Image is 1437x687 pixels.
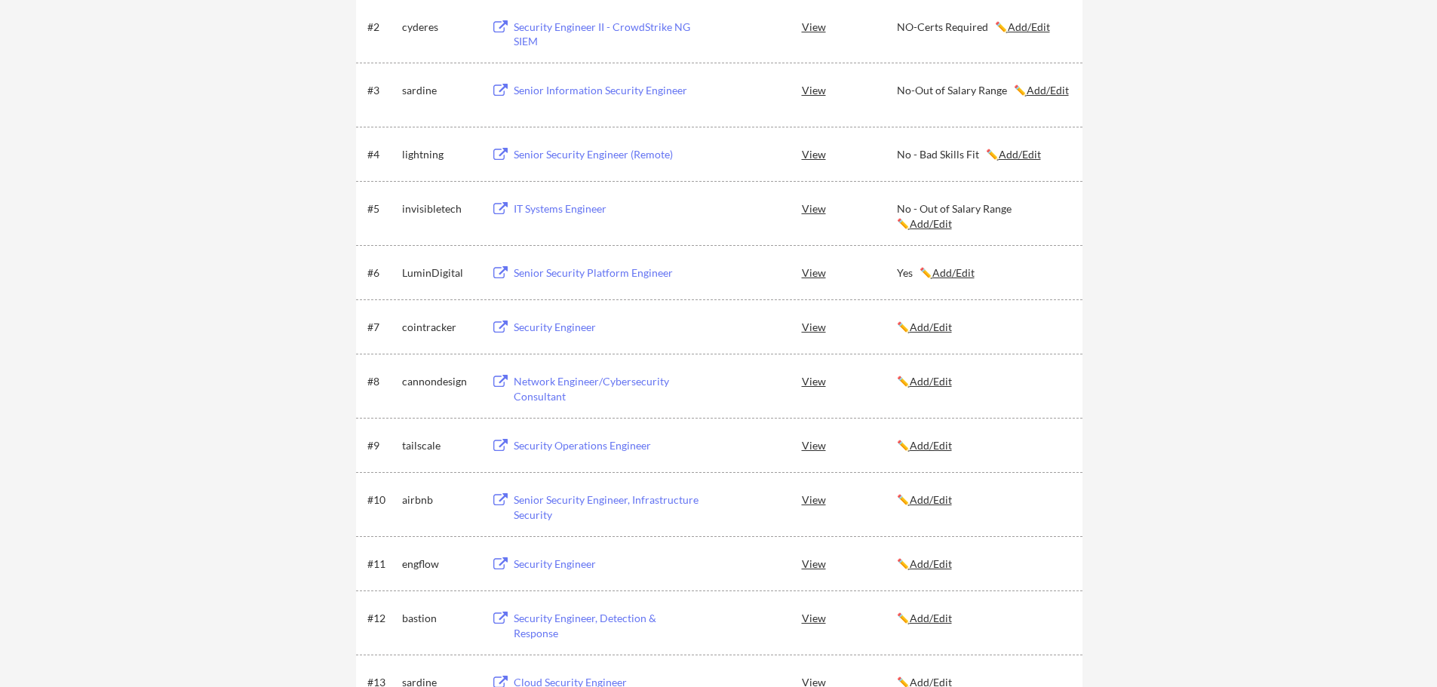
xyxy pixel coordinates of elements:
[367,201,397,216] div: #5
[367,147,397,162] div: #4
[514,201,701,216] div: IT Systems Engineer
[1008,20,1050,33] u: Add/Edit
[367,492,397,508] div: #10
[802,13,897,40] div: View
[367,374,397,389] div: #8
[402,20,477,35] div: cyderes
[402,438,477,453] div: tailscale
[802,431,897,459] div: View
[402,557,477,572] div: engflow
[802,140,897,167] div: View
[367,83,397,98] div: #3
[802,367,897,394] div: View
[402,611,477,626] div: bastion
[402,201,477,216] div: invisibletech
[402,320,477,335] div: cointracker
[514,611,701,640] div: Security Engineer, Detection & Response
[897,83,1069,98] div: No-Out of Salary Range ✏️
[802,259,897,286] div: View
[910,612,952,624] u: Add/Edit
[402,83,477,98] div: sardine
[802,486,897,513] div: View
[514,265,701,281] div: Senior Security Platform Engineer
[897,20,1069,35] div: NO-Certs Required ✏️
[910,217,952,230] u: Add/Edit
[897,438,1069,453] div: ✏️
[367,438,397,453] div: #9
[910,557,952,570] u: Add/Edit
[514,320,701,335] div: Security Engineer
[1027,84,1069,97] u: Add/Edit
[402,374,477,389] div: cannondesign
[910,320,952,333] u: Add/Edit
[897,320,1069,335] div: ✏️
[367,20,397,35] div: #2
[514,557,701,572] div: Security Engineer
[932,266,975,279] u: Add/Edit
[514,147,701,162] div: Senior Security Engineer (Remote)
[402,492,477,508] div: airbnb
[402,265,477,281] div: LuminDigital
[910,375,952,388] u: Add/Edit
[514,20,701,49] div: Security Engineer II - CrowdStrike NG SIEM
[514,492,701,522] div: Senior Security Engineer, Infrastructure Security
[897,265,1069,281] div: Yes ✏️
[910,439,952,452] u: Add/Edit
[897,557,1069,572] div: ✏️
[802,550,897,577] div: View
[802,313,897,340] div: View
[802,195,897,222] div: View
[897,374,1069,389] div: ✏️
[802,76,897,103] div: View
[999,148,1041,161] u: Add/Edit
[514,374,701,403] div: Network Engineer/Cybersecurity Consultant
[367,320,397,335] div: #7
[802,604,897,631] div: View
[897,611,1069,626] div: ✏️
[367,611,397,626] div: #12
[402,147,477,162] div: lightning
[897,201,1069,231] div: No - Out of Salary Range ✏️
[514,83,701,98] div: Senior Information Security Engineer
[897,147,1069,162] div: No - Bad Skills Fit ✏️
[897,492,1069,508] div: ✏️
[367,557,397,572] div: #11
[514,438,701,453] div: Security Operations Engineer
[910,493,952,506] u: Add/Edit
[367,265,397,281] div: #6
